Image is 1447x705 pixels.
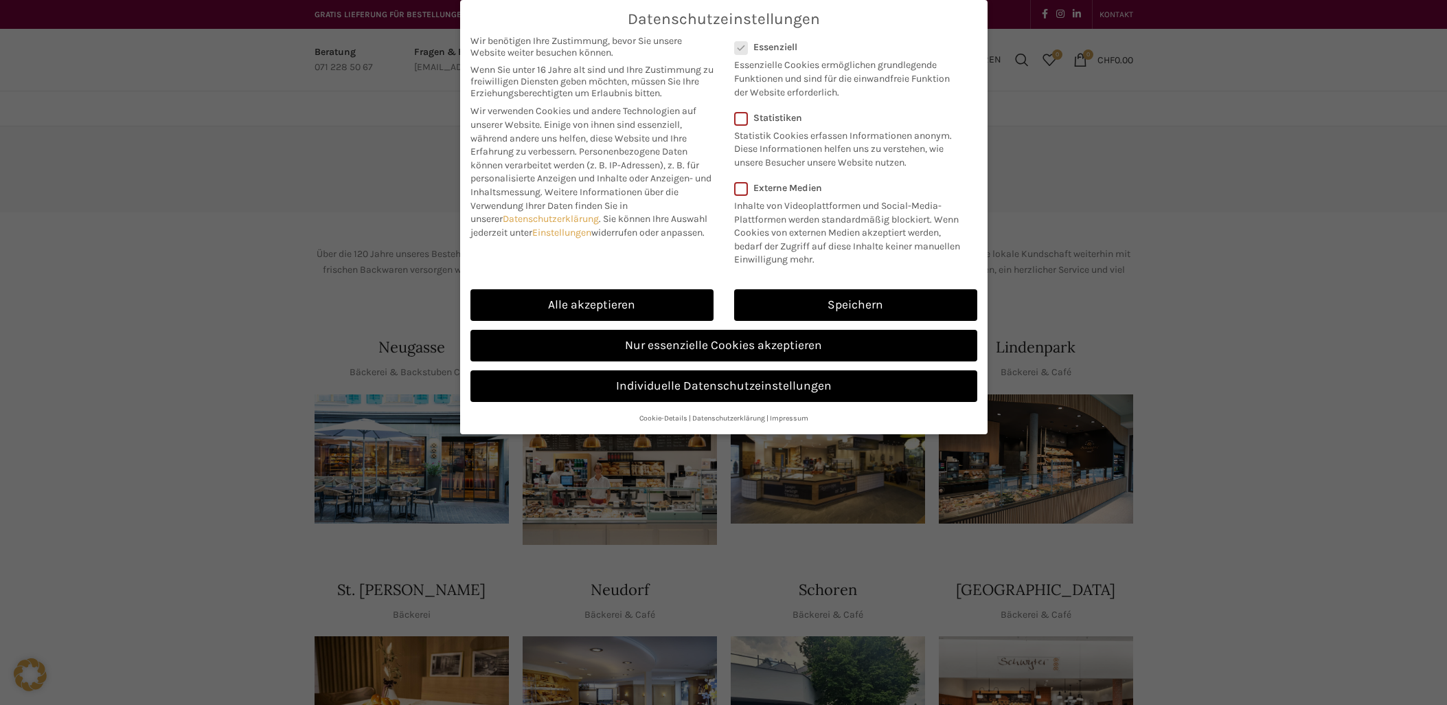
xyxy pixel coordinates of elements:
span: Wir verwenden Cookies und andere Technologien auf unserer Website. Einige von ihnen sind essenzie... [470,105,696,157]
span: Sie können Ihre Auswahl jederzeit unter widerrufen oder anpassen. [470,213,707,238]
a: Datenschutzerklärung [503,213,599,225]
p: Essenzielle Cookies ermöglichen grundlegende Funktionen und sind für die einwandfreie Funktion de... [734,53,959,99]
a: Speichern [734,289,977,321]
a: Alle akzeptieren [470,289,714,321]
span: Wenn Sie unter 16 Jahre alt sind und Ihre Zustimmung zu freiwilligen Diensten geben möchten, müss... [470,64,714,99]
span: Personenbezogene Daten können verarbeitet werden (z. B. IP-Adressen), z. B. für personalisierte A... [470,146,711,198]
span: Datenschutzeinstellungen [628,10,820,28]
a: Datenschutzerklärung [692,414,765,423]
p: Statistik Cookies erfassen Informationen anonym. Diese Informationen helfen uns zu verstehen, wie... [734,124,959,170]
label: Externe Medien [734,182,968,194]
a: Impressum [770,414,808,423]
label: Statistiken [734,112,959,124]
span: Wir benötigen Ihre Zustimmung, bevor Sie unsere Website weiter besuchen können. [470,35,714,58]
a: Nur essenzielle Cookies akzeptieren [470,330,977,361]
label: Essenziell [734,41,959,53]
a: Individuelle Datenschutzeinstellungen [470,370,977,402]
a: Einstellungen [532,227,591,238]
p: Inhalte von Videoplattformen und Social-Media-Plattformen werden standardmäßig blockiert. Wenn Co... [734,194,968,267]
a: Cookie-Details [639,414,687,423]
span: Weitere Informationen über die Verwendung Ihrer Daten finden Sie in unserer . [470,186,679,225]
